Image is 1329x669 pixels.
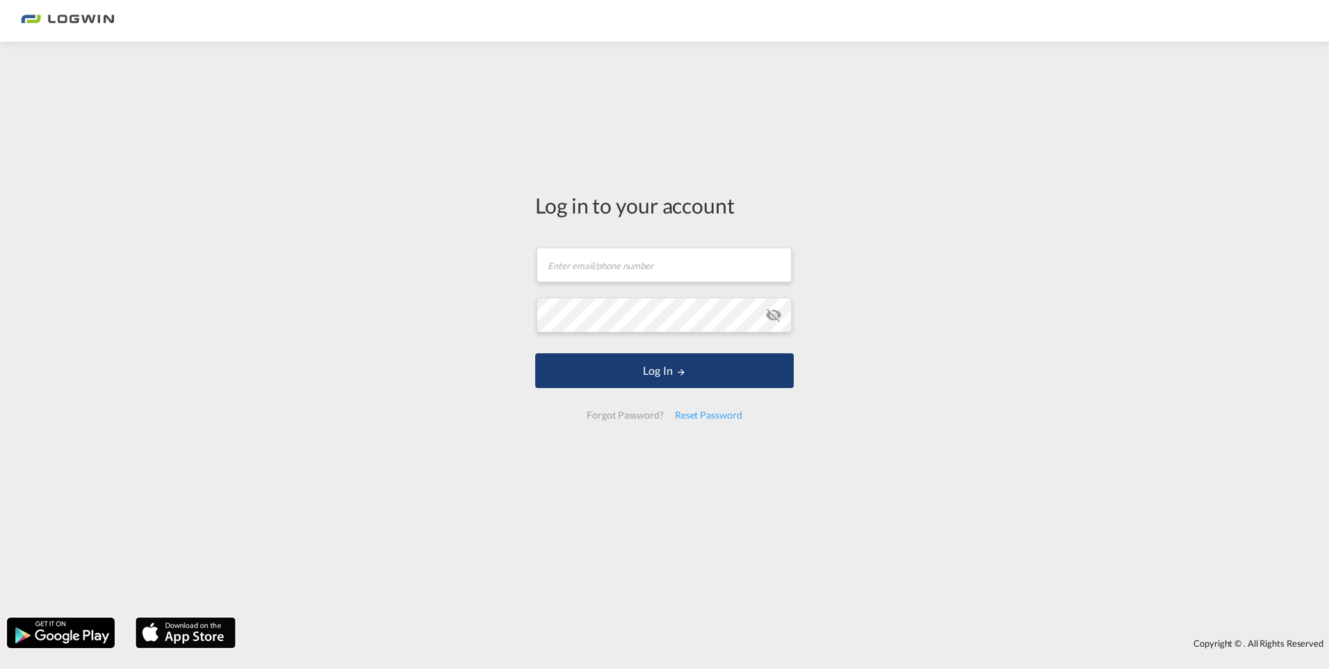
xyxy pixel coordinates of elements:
img: bc73a0e0d8c111efacd525e4c8ad7d32.png [21,6,115,37]
div: Forgot Password? [581,403,669,428]
md-icon: icon-eye-off [765,307,782,323]
div: Reset Password [669,403,748,428]
img: apple.png [134,616,237,650]
img: google.png [6,616,116,650]
div: Log in to your account [535,191,794,220]
input: Enter email/phone number [537,248,792,282]
div: Copyright © . All Rights Reserved [243,631,1329,655]
button: LOGIN [535,353,794,388]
